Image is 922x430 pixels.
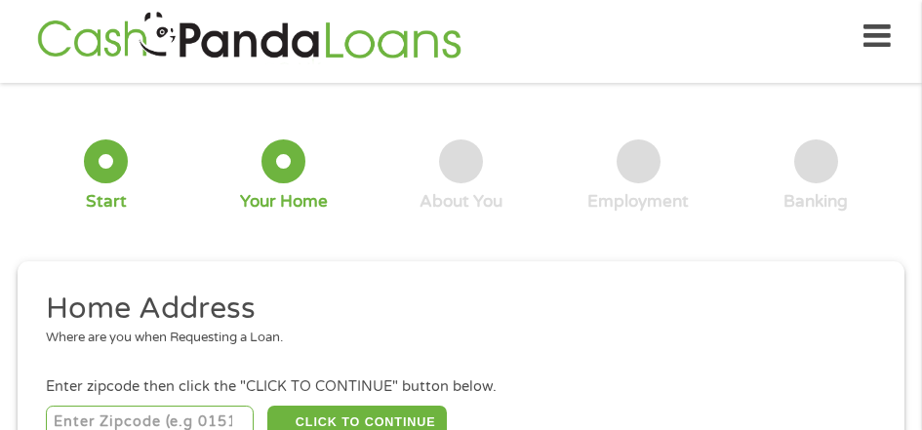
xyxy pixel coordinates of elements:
[46,290,862,329] h2: Home Address
[420,191,502,213] div: About You
[783,191,848,213] div: Banking
[31,9,466,64] img: GetLoanNow Logo
[46,329,862,348] div: Where are you when Requesting a Loan.
[86,191,127,213] div: Start
[587,191,689,213] div: Employment
[46,376,876,398] div: Enter zipcode then click the "CLICK TO CONTINUE" button below.
[240,191,328,213] div: Your Home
